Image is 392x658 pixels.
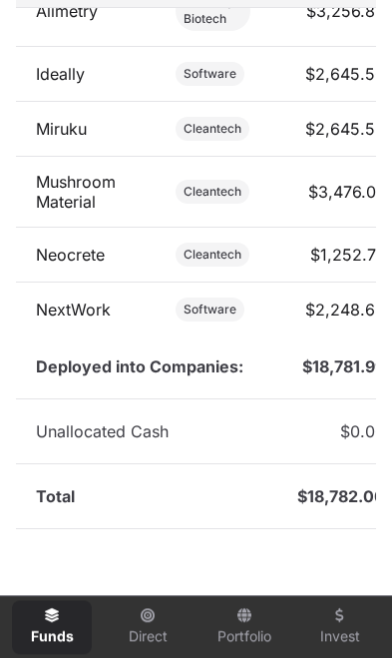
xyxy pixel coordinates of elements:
[204,600,284,654] a: Portfolio
[184,66,236,82] span: Software
[16,334,270,399] td: Deployed into Companies:
[12,600,92,654] a: Funds
[108,600,188,654] a: Direct
[36,421,169,441] span: Unallocated Cash
[292,562,392,658] iframe: Chat Widget
[36,245,105,265] a: Neocrete
[184,184,241,200] span: Cleantech
[36,300,111,320] a: NextWork
[36,64,85,84] a: Ideally
[184,302,236,318] span: Software
[184,247,241,263] span: Cleantech
[340,421,385,441] span: $0.00
[16,464,270,529] td: Total
[36,1,98,21] a: Alimetry
[184,121,241,137] span: Cleantech
[36,172,116,212] a: Mushroom Material
[36,119,87,139] a: Miruku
